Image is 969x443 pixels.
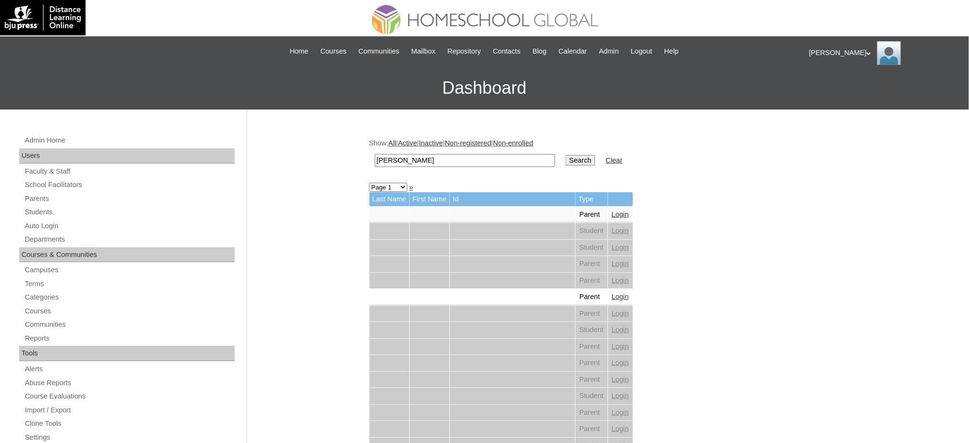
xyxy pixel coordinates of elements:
a: Alerts [24,363,235,375]
a: Home [285,46,313,57]
input: Search [566,155,595,166]
a: School Facilitators [24,179,235,191]
a: Login [612,227,629,234]
a: Mailbox [407,46,441,57]
a: Communities [354,46,404,57]
td: Last Name [370,192,409,206]
a: Admin [594,46,624,57]
a: Students [24,206,235,218]
td: Student [576,223,608,239]
a: Blog [528,46,551,57]
td: Parent [576,421,608,437]
a: » [409,183,413,191]
td: First Name [410,192,450,206]
a: Login [612,244,629,251]
a: Login [612,425,629,432]
a: Login [612,343,629,350]
a: Login [612,359,629,366]
div: Tools [19,346,235,361]
span: Courses [320,46,347,57]
td: Id [450,192,575,206]
td: Parent [576,207,608,223]
td: Parent [576,289,608,305]
a: Campuses [24,264,235,276]
a: Faculty & Staff [24,166,235,177]
span: Mailbox [412,46,436,57]
span: Contacts [493,46,521,57]
a: Reports [24,332,235,344]
a: Login [612,260,629,267]
a: Course Evaluations [24,390,235,402]
a: Import / Export [24,404,235,416]
a: Repository [443,46,486,57]
div: [PERSON_NAME] [809,41,960,65]
a: Departments [24,233,235,245]
a: Terms [24,278,235,290]
a: Clone Tools [24,418,235,430]
a: Non-enrolled [493,139,533,147]
td: Parent [576,405,608,421]
span: Logout [631,46,653,57]
a: Courses [24,305,235,317]
td: Parent [576,339,608,355]
span: Help [664,46,679,57]
a: Login [612,293,629,300]
td: Type [576,192,608,206]
span: Home [290,46,308,57]
td: Parent [576,273,608,289]
a: Communities [24,319,235,331]
a: Courses [316,46,351,57]
span: Blog [533,46,546,57]
a: Login [612,277,629,284]
span: Calendar [559,46,587,57]
td: Parent [576,256,608,272]
td: Parent [576,355,608,371]
div: Courses & Communities [19,247,235,263]
a: Abuse Reports [24,377,235,389]
a: All [389,139,396,147]
a: Inactive [419,139,443,147]
td: Parent [576,306,608,322]
a: Help [660,46,684,57]
input: Search [375,154,555,167]
img: Ariane Ebuen [877,41,901,65]
a: Contacts [488,46,525,57]
td: Parent [576,372,608,388]
a: Clear [606,156,622,164]
a: Parents [24,193,235,205]
a: Non-registered [445,139,491,147]
a: Calendar [554,46,592,57]
a: Active [398,139,417,147]
div: Users [19,148,235,164]
h3: Dashboard [5,66,964,110]
a: Admin Home [24,134,235,146]
span: Admin [599,46,619,57]
a: Login [612,392,629,399]
a: Categories [24,291,235,303]
div: Show: | | | | [369,138,842,172]
a: Login [612,376,629,383]
img: logo-white.png [5,5,81,31]
span: Repository [447,46,481,57]
a: Login [612,326,629,333]
td: Student [576,240,608,256]
a: Logout [626,46,657,57]
a: Login [612,310,629,317]
td: Student [576,388,608,404]
a: Login [612,210,629,218]
a: Login [612,409,629,416]
span: Communities [359,46,400,57]
td: Student [576,322,608,338]
a: Auto Login [24,220,235,232]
